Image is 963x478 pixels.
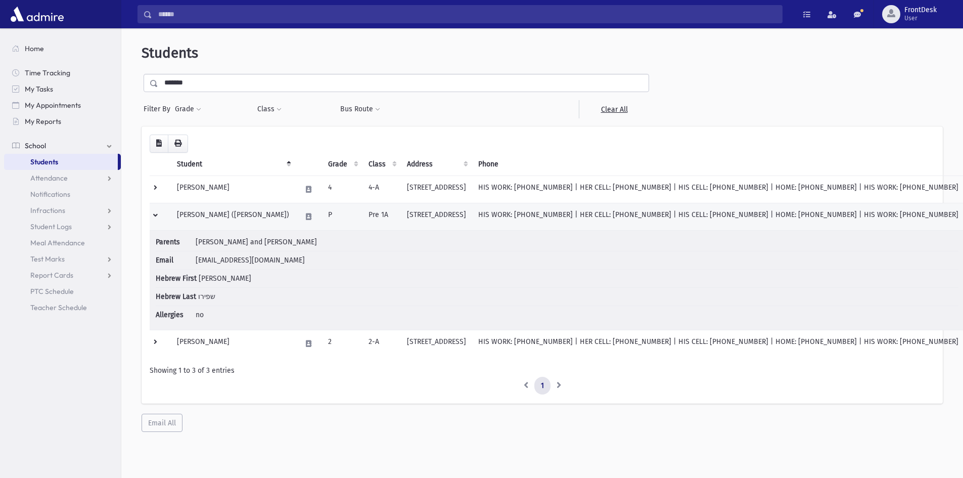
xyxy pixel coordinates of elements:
td: [STREET_ADDRESS] [401,203,472,230]
span: Filter By [144,104,174,114]
input: Search [152,5,782,23]
th: Student: activate to sort column descending [171,153,295,176]
span: [PERSON_NAME] and [PERSON_NAME] [196,238,317,246]
span: [PERSON_NAME] [199,274,251,283]
span: PTC Schedule [30,287,74,296]
th: Grade: activate to sort column ascending [322,153,362,176]
a: Time Tracking [4,65,121,81]
span: My Tasks [25,84,53,94]
a: Test Marks [4,251,121,267]
td: 4-A [362,176,401,203]
span: Students [142,45,198,61]
a: Notifications [4,186,121,202]
td: 2-A [362,330,401,357]
span: Students [30,157,58,166]
button: Grade [174,100,202,118]
button: CSV [150,135,168,153]
span: Parents [156,237,194,247]
a: Student Logs [4,219,121,235]
a: Clear All [579,100,649,118]
td: [PERSON_NAME] [171,176,295,203]
button: Bus Route [340,100,381,118]
a: 1 [534,377,551,395]
td: 4 [322,176,362,203]
span: Teacher Schedule [30,303,87,312]
div: Showing 1 to 3 of 3 entries [150,365,935,376]
a: Students [4,154,118,170]
span: FrontDesk [904,6,937,14]
a: Report Cards [4,267,121,283]
span: no [196,311,204,319]
th: Address: activate to sort column ascending [401,153,472,176]
span: שפירו [198,292,215,301]
span: Allergies [156,310,194,320]
span: Home [25,44,44,53]
span: My Reports [25,117,61,126]
span: Hebrew First [156,273,197,284]
td: [PERSON_NAME] ([PERSON_NAME]) [171,203,295,230]
span: Email [156,255,194,266]
span: Report Cards [30,271,73,280]
span: Time Tracking [25,68,70,77]
button: Print [168,135,188,153]
button: Email All [142,414,182,432]
span: School [25,141,46,150]
td: [STREET_ADDRESS] [401,330,472,357]
span: Student Logs [30,222,72,231]
td: P [322,203,362,230]
span: Notifications [30,190,70,199]
a: Home [4,40,121,57]
span: Hebrew Last [156,291,196,302]
a: Teacher Schedule [4,299,121,316]
td: [PERSON_NAME] [171,330,295,357]
span: My Appointments [25,101,81,110]
span: Infractions [30,206,65,215]
a: My Tasks [4,81,121,97]
span: [EMAIL_ADDRESS][DOMAIN_NAME] [196,256,305,265]
a: Attendance [4,170,121,186]
a: Meal Attendance [4,235,121,251]
span: Attendance [30,173,68,183]
th: Class: activate to sort column ascending [362,153,401,176]
td: 2 [322,330,362,357]
a: School [4,138,121,154]
a: My Reports [4,113,121,129]
a: PTC Schedule [4,283,121,299]
img: AdmirePro [8,4,66,24]
td: [STREET_ADDRESS] [401,176,472,203]
span: User [904,14,937,22]
td: Pre 1A [362,203,401,230]
button: Class [257,100,282,118]
span: Test Marks [30,254,65,264]
span: Meal Attendance [30,238,85,247]
a: Infractions [4,202,121,219]
a: My Appointments [4,97,121,113]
